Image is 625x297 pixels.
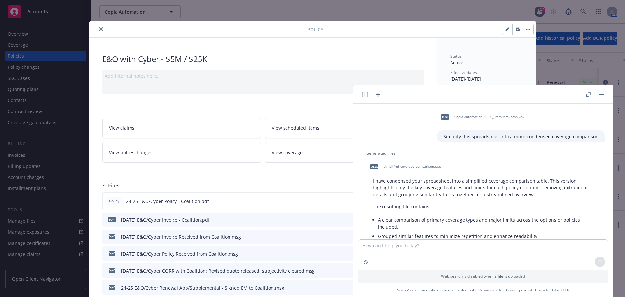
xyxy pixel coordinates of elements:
p: Simplify this spreadsheet into a more condensed coverage comparison [443,133,599,140]
div: Add internal notes here... [105,72,422,79]
a: TR [565,287,570,293]
div: E&O with Cyber - $5M / $25K [102,53,424,65]
div: [DATE] E&O/Cyber Invoice - Coalition.pdf [121,216,210,223]
div: [DATE] E&O/Cyber Policy Received from Coalition.msg [121,250,238,257]
button: close [97,25,105,33]
span: Copia Automation 25-26_PremRateComp.xlsx [454,115,524,119]
p: I have condensed your spreadsheet into a simplified coverage comparison table. This version highl... [373,177,599,198]
div: xlsxCopia Automation 25-26_PremRateComp.xlsx [437,109,526,125]
div: Generated Files: [366,150,605,156]
p: The resulting file contains: [373,203,599,210]
span: 24-25 E&O/Cyber Policy - Coalition.pdf [126,198,209,205]
a: View claims [102,118,261,138]
h3: Files [108,181,119,190]
a: View scheduled items [265,118,424,138]
div: [DATE] E&O/Cyber CORR with Coalition: Revised quote released, subjectivity cleared.msg [121,267,315,274]
span: simplified_coverage_comparison.xlsx [384,164,441,169]
div: xlsxsimplified_coverage_comparison.xlsx [366,158,442,175]
span: Status [450,53,462,59]
span: View policy changes [109,149,153,156]
span: Policy [307,26,323,33]
li: Grouped similar features to minimize repetition and enhance readability. [378,231,599,241]
span: View coverage [272,149,303,156]
span: Effective dates [450,70,477,75]
span: xlsx [441,114,449,119]
span: Active [450,59,463,66]
div: [DATE] - [DATE] [450,70,523,82]
p: Web search is disabled when a file is uploaded [362,274,604,279]
a: BI [552,287,556,293]
a: View coverage [265,142,424,163]
div: 24-25 E&O/Cyber Renewal App/Supplemental - Signed EM to Coalition.msg [121,284,284,291]
span: View scheduled items [272,125,319,131]
span: Policy [108,198,121,204]
span: xlsx [370,164,378,169]
div: [DATE] E&O/Cyber Invoice Received from Coalition.msg [121,233,241,240]
span: Nova Assist can make mistakes. Explore what Nova can do: Browse prompt library for and [396,283,570,297]
a: View policy changes [102,142,261,163]
li: A clear comparison of primary coverage types and major limits across the options or policies incl... [378,215,599,231]
span: View claims [109,125,134,131]
span: pdf [108,217,116,222]
div: Files [102,181,119,190]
